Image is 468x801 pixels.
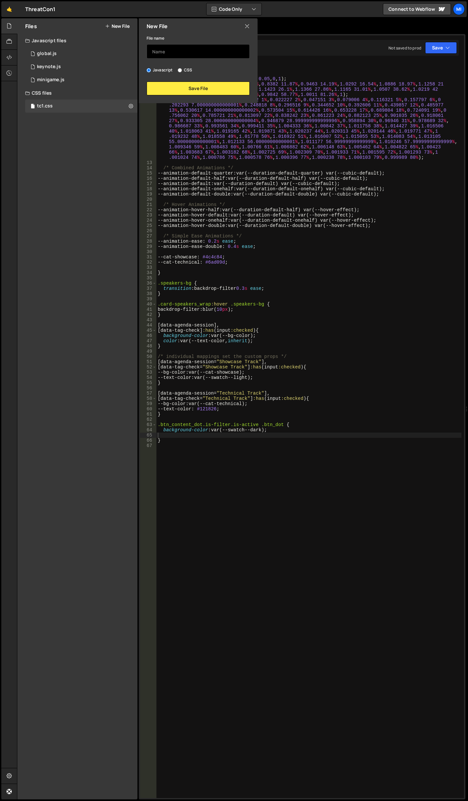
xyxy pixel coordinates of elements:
div: 15 [140,171,156,176]
div: 32 [140,260,156,265]
div: 30 [140,249,156,254]
div: 18 [140,186,156,192]
button: Save File [147,82,250,95]
div: 26 [140,228,156,233]
div: 15062/39391.js [25,73,137,86]
div: 22 [140,207,156,213]
div: 19 [140,192,156,197]
a: Mi [453,3,465,15]
div: 64 [140,427,156,433]
div: 67 [140,443,156,448]
div: 40 [140,302,156,307]
div: 15062/39327.js [25,47,137,60]
div: 27 [140,233,156,239]
div: 17 [140,181,156,186]
div: Javascript files [17,34,137,47]
div: 47 [140,338,156,344]
div: 49 [140,349,156,354]
label: CSS [178,67,192,73]
div: 15062/43000.css [25,100,137,113]
button: Code Only [207,3,261,15]
div: 21 [140,202,156,207]
input: Name [147,44,250,59]
input: Javascript [147,68,151,72]
div: 34 [140,270,156,275]
div: 41 [140,307,156,312]
div: 33 [140,265,156,270]
div: tc1.css [37,103,53,109]
div: 53 [140,370,156,375]
div: Not saved to prod [388,45,421,51]
input: CSS [178,68,182,72]
div: 15062/43001.js [25,60,137,73]
div: 62 [140,417,156,422]
div: 31 [140,254,156,260]
div: 12 [140,97,156,160]
div: 37 [140,286,156,291]
div: 23 [140,213,156,218]
div: 56 [140,385,156,391]
div: 44 [140,323,156,328]
div: 14 [140,165,156,171]
div: global.js [37,51,57,57]
div: 25 [140,223,156,228]
div: 45 [140,328,156,333]
a: 🤙 [1,1,17,17]
h2: Files [25,23,37,30]
div: 63 [140,422,156,427]
h2: New File [147,23,168,30]
button: Save [425,42,457,54]
div: 60 [140,406,156,412]
div: CSS files [17,86,137,100]
div: 36 [140,281,156,286]
div: 39 [140,296,156,302]
a: Connect to Webflow [383,3,451,15]
div: 35 [140,275,156,281]
label: Javascript [147,67,173,73]
div: 13 [140,160,156,165]
div: 38 [140,291,156,296]
div: 61 [140,412,156,417]
div: 48 [140,344,156,349]
label: File name [147,35,164,42]
div: keynote.js [37,64,61,70]
div: 20 [140,197,156,202]
div: 58 [140,396,156,401]
button: New File [105,24,130,29]
div: 59 [140,401,156,406]
div: 54 [140,375,156,380]
div: 46 [140,333,156,338]
div: minigame.js [37,77,64,83]
div: 43 [140,317,156,323]
div: 42 [140,312,156,317]
div: 66 [140,438,156,443]
div: 65 [140,433,156,438]
div: ThreatCon1 [25,5,56,13]
div: 28 [140,239,156,244]
div: 52 [140,364,156,370]
div: 50 [140,354,156,359]
div: 29 [140,244,156,249]
div: 16 [140,176,156,181]
div: 24 [140,218,156,223]
div: 51 [140,359,156,364]
div: 55 [140,380,156,385]
div: 57 [140,391,156,396]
